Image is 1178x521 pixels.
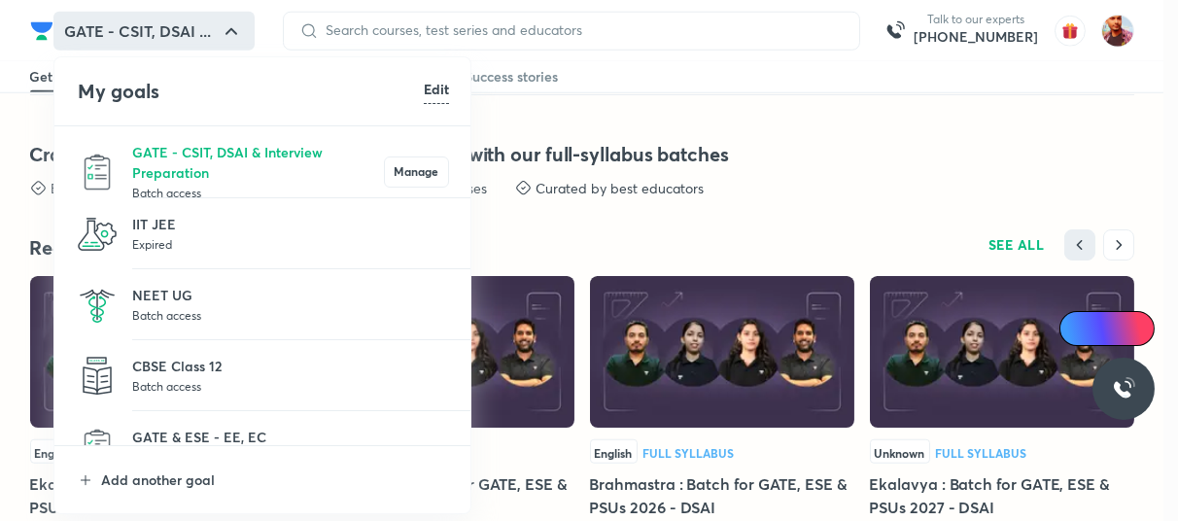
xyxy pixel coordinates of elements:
[78,357,117,396] img: CBSE Class 12
[132,305,449,325] p: Batch access
[78,428,117,467] img: GATE & ESE - EE, EC
[132,427,449,447] p: GATE & ESE - EE, EC
[132,214,449,234] p: IIT JEE
[132,183,384,202] p: Batch access
[132,234,449,254] p: Expired
[78,215,117,254] img: IIT JEE
[78,77,424,106] h4: My goals
[384,156,449,188] button: Manage
[101,469,449,490] p: Add another goal
[132,285,449,305] p: NEET UG
[132,376,449,396] p: Batch access
[424,79,449,99] h6: Edit
[132,142,384,183] p: GATE - CSIT, DSAI & Interview Preparation
[78,286,117,325] img: NEET UG
[78,153,117,191] img: GATE - CSIT, DSAI & Interview Preparation
[132,356,449,376] p: CBSE Class 12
